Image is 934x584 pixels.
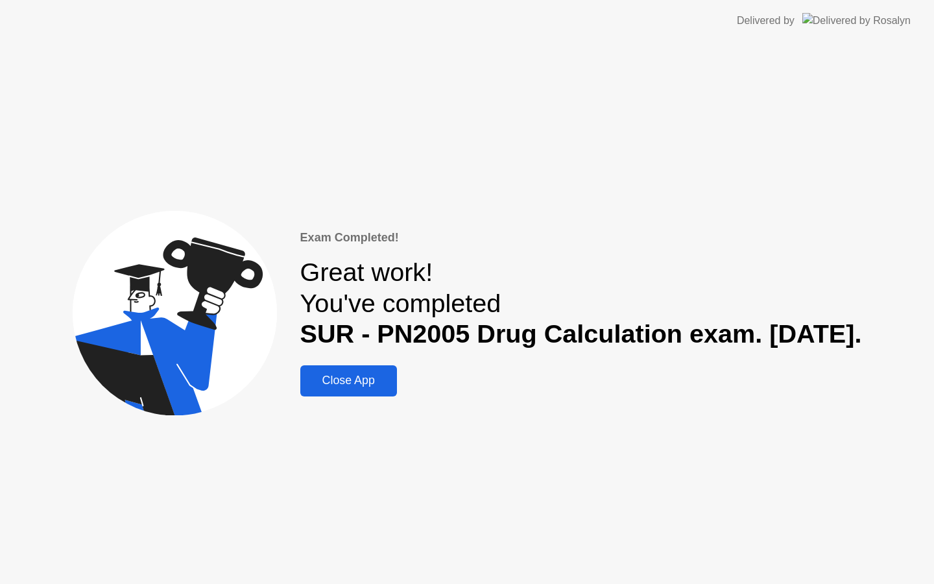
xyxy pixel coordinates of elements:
img: Delivered by Rosalyn [802,13,911,28]
div: Delivered by [737,13,795,29]
div: Great work! You've completed [300,257,862,350]
div: Exam Completed! [300,229,862,247]
div: Close App [304,374,393,387]
b: SUR - PN2005 Drug Calculation exam. [DATE]. [300,319,862,348]
button: Close App [300,365,397,396]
